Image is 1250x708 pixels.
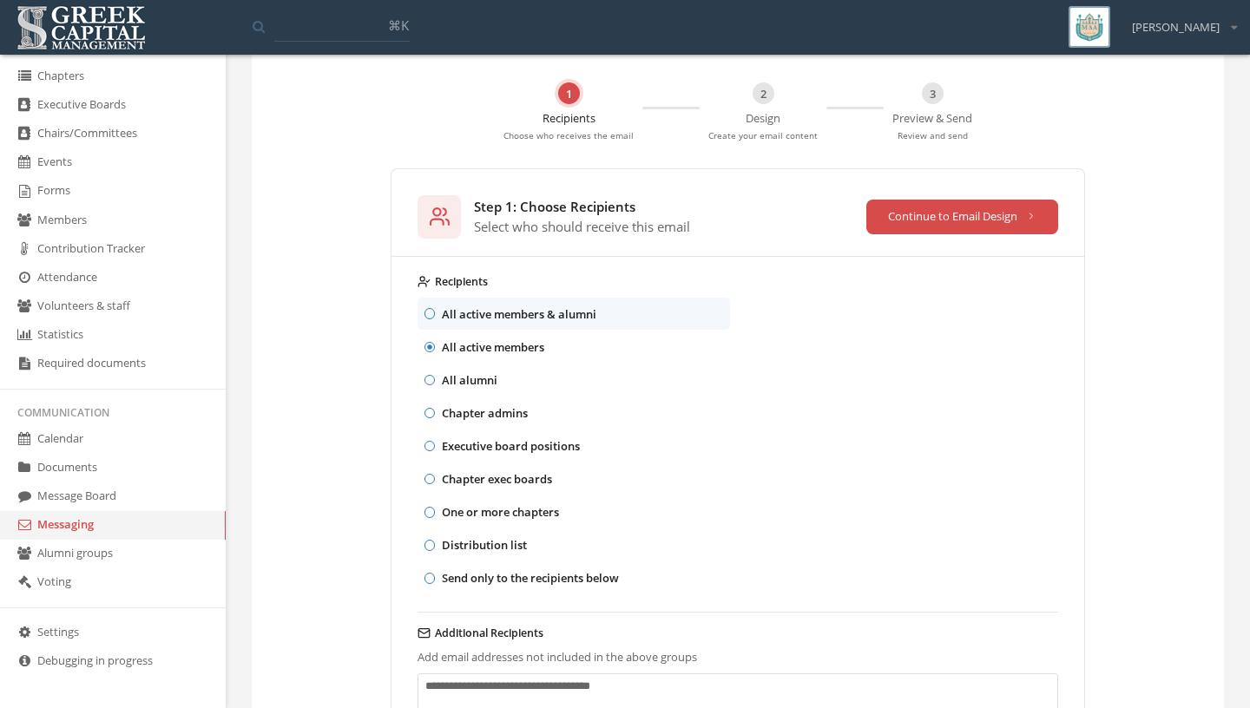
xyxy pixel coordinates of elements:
[442,535,527,554] p: Distribution list
[442,568,619,587] p: Send only to the recipients below
[424,474,436,485] button: Chapter exec boards
[866,200,1059,234] button: Continue to Email Design
[442,370,497,390] p: All alumni
[708,129,818,142] p: Create your email content
[388,16,409,34] span: ⌘K
[418,274,1058,290] label: Recipients
[424,441,436,452] button: Executive board positions
[442,502,559,521] p: One or more chapters
[442,469,552,488] p: Chapter exec boards
[424,507,436,518] button: One or more chapters
[503,129,634,142] p: Choose who receives the email
[558,82,580,104] div: 1
[424,540,436,551] button: Distribution list
[424,375,436,386] button: All alumni
[442,436,580,456] p: Executive board positions
[922,82,944,104] div: 3
[543,104,595,128] p: Recipients
[418,647,1058,666] p: Add email addresses not included in the above groups
[474,218,690,235] div: Select who should receive this email
[442,305,596,324] p: All active members & alumni
[753,82,774,104] div: 2
[1132,19,1220,36] span: [PERSON_NAME]
[424,308,436,319] button: All active members & alumni
[1121,6,1237,36] div: [PERSON_NAME]
[442,338,544,357] p: All active members
[442,403,528,423] p: Chapter admins
[424,573,436,584] button: Send only to the recipients below
[418,626,1058,641] label: Additional Recipients
[424,342,436,353] button: All active members
[892,104,972,128] p: Preview & Send
[898,129,968,142] p: Review and send
[424,408,436,419] button: Chapter admins
[746,104,780,128] p: Design
[474,198,690,215] div: Step 1: Choose Recipients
